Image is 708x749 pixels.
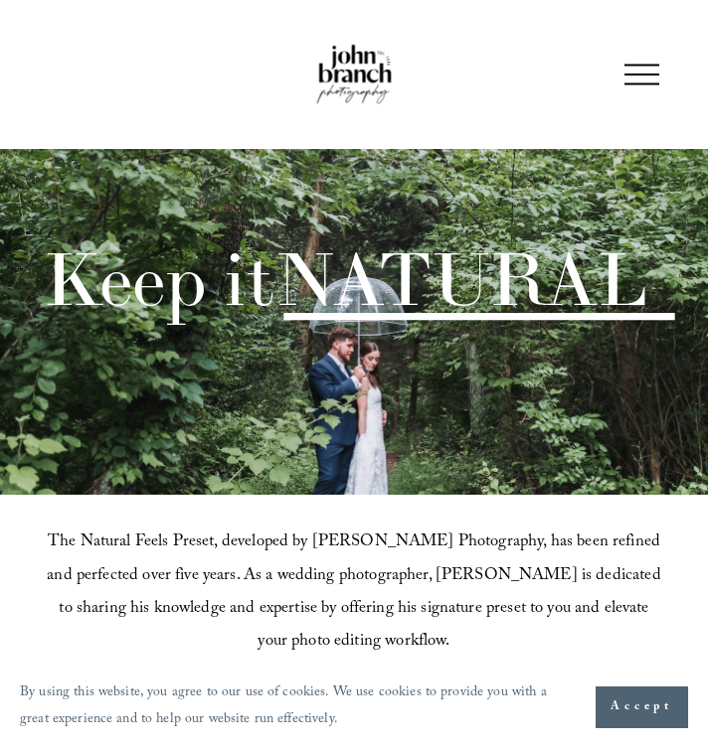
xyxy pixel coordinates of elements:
span: NATURAL [274,232,647,326]
p: By using this website, you agree to our use of cookies. We use cookies to provide you with a grea... [20,680,576,735]
span: The Natural Feels Preset, developed by [PERSON_NAME] Photography, has been refined and perfected ... [47,528,665,656]
img: John Branch IV Photography [315,43,393,107]
span: Accept [611,697,673,717]
button: Accept [596,686,688,728]
h1: Keep it [43,242,647,317]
